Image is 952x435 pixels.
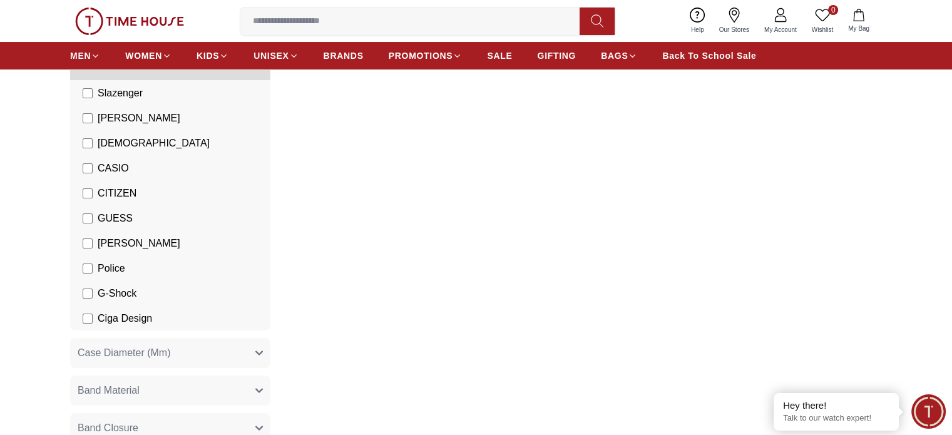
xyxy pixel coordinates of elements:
img: ... [75,8,184,35]
button: My Bag [841,6,877,36]
span: SALE [487,49,512,62]
span: [PERSON_NAME] [98,111,180,126]
span: 0 [828,5,838,15]
input: [DEMOGRAPHIC_DATA] [83,138,93,148]
span: Back To School Sale [662,49,756,62]
a: Help [683,5,712,37]
input: Police [83,264,93,274]
div: Hey there! [783,399,889,412]
span: My Bag [843,24,874,33]
span: UNISEX [253,49,289,62]
span: Case Diameter (Mm) [78,345,170,361]
button: Case Diameter (Mm) [70,338,270,368]
span: CASIO [98,161,129,176]
span: BRANDS [324,49,364,62]
a: PROMOTIONS [389,44,463,67]
span: Wishlist [807,25,838,34]
span: Our Stores [714,25,754,34]
span: Ciga Design [98,311,152,326]
input: GUESS [83,213,93,223]
span: Help [686,25,709,34]
span: GIFTING [537,49,576,62]
span: [PERSON_NAME] [98,236,180,251]
a: MEN [70,44,100,67]
span: PROMOTIONS [389,49,453,62]
a: 0Wishlist [804,5,841,37]
span: Slazenger [98,86,143,101]
span: GUESS [98,211,133,226]
input: CASIO [83,163,93,173]
input: Slazenger [83,88,93,98]
a: WOMEN [125,44,171,67]
a: Back To School Sale [662,44,756,67]
input: Ciga Design [83,314,93,324]
input: [PERSON_NAME] [83,113,93,123]
span: BAGS [601,49,628,62]
span: WOMEN [125,49,162,62]
button: Band Material [70,376,270,406]
a: BAGS [601,44,637,67]
p: Talk to our watch expert! [783,413,889,424]
span: [DEMOGRAPHIC_DATA] [98,136,210,151]
a: SALE [487,44,512,67]
a: UNISEX [253,44,298,67]
span: MEN [70,49,91,62]
a: GIFTING [537,44,576,67]
input: [PERSON_NAME] [83,238,93,248]
input: G-Shock [83,289,93,299]
span: KIDS [197,49,219,62]
a: Our Stores [712,5,757,37]
span: CITIZEN [98,186,136,201]
div: Chat Widget [911,394,946,429]
span: My Account [759,25,802,34]
input: CITIZEN [83,188,93,198]
span: Band Material [78,383,140,398]
span: Police [98,261,125,276]
a: KIDS [197,44,228,67]
a: BRANDS [324,44,364,67]
span: G-Shock [98,286,136,301]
